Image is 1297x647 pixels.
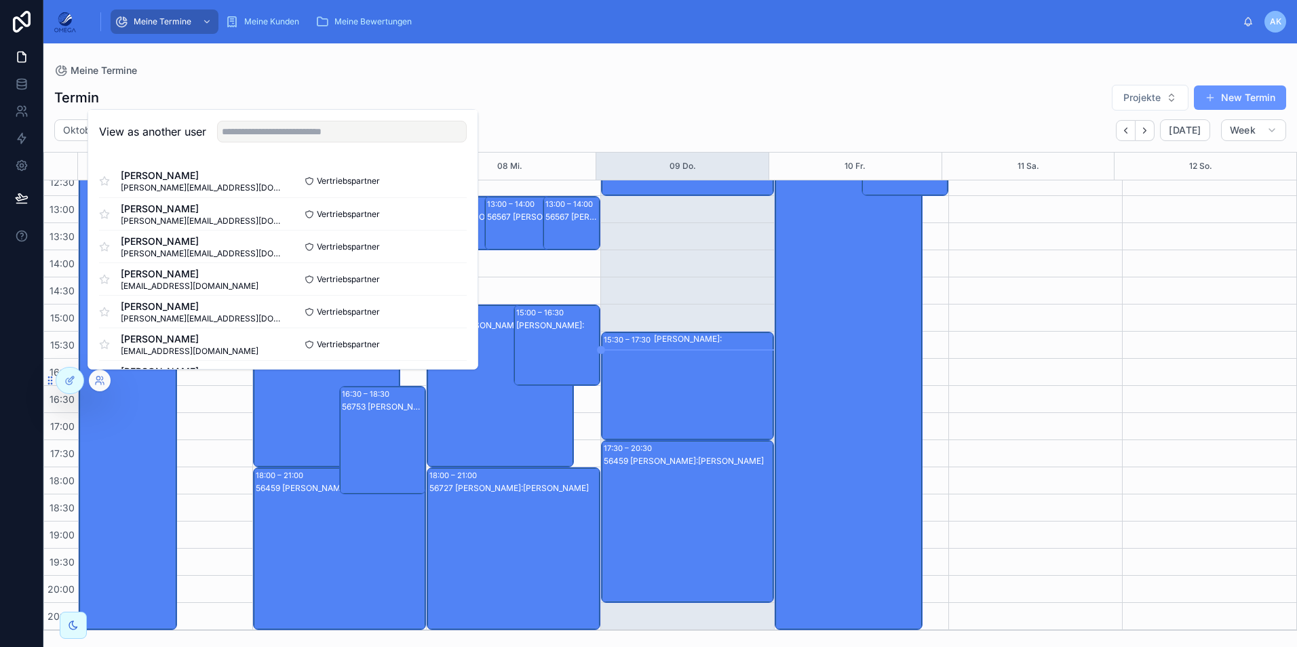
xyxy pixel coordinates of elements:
a: Meine Termine [54,64,137,77]
span: Vertriebspartner [317,339,380,350]
span: AK [1270,16,1281,27]
span: Vertriebspartner [317,209,380,220]
span: Meine Termine [71,64,137,77]
span: [PERSON_NAME][EMAIL_ADDRESS][DOMAIN_NAME] [121,313,283,324]
h2: Oktober 06 – 12 [63,123,135,137]
div: 18:00 – 21:0056459 [PERSON_NAME]:[PERSON_NAME] [254,468,426,629]
span: 15:30 [47,339,78,351]
span: 18:30 [46,502,78,513]
button: Select Button [1112,85,1188,111]
div: 13:00 – 14:00 [487,197,538,211]
span: Vertriebspartner [317,176,380,187]
span: Vertriebspartner [317,241,380,252]
button: Back [1116,120,1136,141]
span: [PERSON_NAME][EMAIL_ADDRESS][DOMAIN_NAME] [121,248,283,259]
span: Meine Termine [134,16,191,27]
div: 15:00 – 18:0056427 [PERSON_NAME]:[PERSON_NAME] [427,305,573,467]
button: [DATE] [1160,119,1209,141]
span: 12:30 [46,176,78,188]
span: Week [1230,124,1256,136]
button: 09 Do. [670,153,696,180]
span: [PERSON_NAME] [121,267,258,281]
span: Vertriebspartner [317,307,380,317]
h1: Termin [54,88,99,107]
img: App logo [54,11,76,33]
div: 18:00 – 21:0056727 [PERSON_NAME]:[PERSON_NAME] [427,468,600,629]
div: 13:00 – 14:0056567 [PERSON_NAME]:[PERSON_NAME] [485,197,582,250]
button: New Termin [1194,85,1286,110]
span: 18:00 [46,475,78,486]
div: scrollable content [87,7,1243,37]
div: 18:00 – 21:00 [429,469,480,482]
span: [PERSON_NAME] [121,332,258,346]
div: 15:00 – 18:0053560 [PERSON_NAME]:[PERSON_NAME] [254,305,400,467]
span: 19:00 [46,529,78,541]
span: 13:30 [46,231,78,242]
span: 17:30 [47,448,78,459]
button: 10 Fr. [845,153,866,180]
a: Meine Kunden [221,9,309,34]
button: 12 So. [1189,153,1212,180]
div: 17:30 – 20:3056459 [PERSON_NAME]:[PERSON_NAME] [602,441,774,602]
div: 17:30 – 20:30 [604,442,655,455]
div: 15:30 – 17:30[PERSON_NAME]: [602,332,774,439]
span: Meine Kunden [244,16,299,27]
span: [DATE] [1169,124,1201,136]
button: 11 Sa. [1018,153,1039,180]
span: 20:00 [44,583,78,595]
div: 18:00 – 21:00 [256,469,307,482]
span: 13:00 [46,203,78,215]
button: Week [1221,119,1286,141]
button: Next [1136,120,1155,141]
span: [PERSON_NAME][EMAIL_ADDRESS][DOMAIN_NAME] [121,216,283,227]
div: 15:00 – 16:30 [516,306,567,319]
span: [EMAIL_ADDRESS][DOMAIN_NAME] [121,281,258,292]
span: 15:00 [47,312,78,323]
span: Projekte [1123,91,1161,104]
a: Meine Termine [111,9,218,34]
span: 20:30 [44,610,78,622]
div: 15:30 – 17:30 [604,333,654,347]
div: 56753 [PERSON_NAME]:[PERSON_NAME] [342,401,425,412]
span: 17:00 [47,420,78,432]
div: 16:30 – 18:30 [342,387,393,401]
div: [PERSON_NAME]: [516,320,599,331]
span: [PERSON_NAME][EMAIL_ADDRESS][DOMAIN_NAME] [121,182,283,193]
span: [PERSON_NAME] [121,235,283,248]
span: 16:30 [46,393,78,405]
span: [EMAIL_ADDRESS][DOMAIN_NAME] [121,346,258,357]
div: 56727 [PERSON_NAME]:[PERSON_NAME] [429,483,599,494]
div: 56567 [PERSON_NAME]:[PERSON_NAME] [545,212,599,222]
span: Meine Bewertungen [334,16,412,27]
span: [PERSON_NAME] [121,169,283,182]
a: Meine Bewertungen [311,9,421,34]
div: 13:00 – 14:00 [545,197,596,211]
div: 56427 [PERSON_NAME]:[PERSON_NAME] [429,320,573,331]
div: 15:00 – 16:30[PERSON_NAME]: [514,305,600,385]
span: [PERSON_NAME] [121,202,283,216]
div: [PERSON_NAME]: [654,334,773,345]
span: 14:00 [46,258,78,269]
div: 13:00 – 14:0056567 [PERSON_NAME]:[PERSON_NAME] [543,197,600,250]
span: 14:30 [46,285,78,296]
h2: View as another user [99,123,206,140]
button: 08 Mi. [497,153,522,180]
div: 56459 [PERSON_NAME]:[PERSON_NAME] [604,456,773,467]
span: 16:00 [46,366,78,378]
div: 16:30 – 18:3056753 [PERSON_NAME]:[PERSON_NAME] [340,387,425,494]
span: [PERSON_NAME] [121,300,283,313]
span: [PERSON_NAME] [121,365,258,378]
span: 19:30 [46,556,78,568]
div: 56567 [PERSON_NAME]:[PERSON_NAME] [487,212,581,222]
div: 56459 [PERSON_NAME]:[PERSON_NAME] [256,483,425,494]
span: Vertriebspartner [317,274,380,285]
